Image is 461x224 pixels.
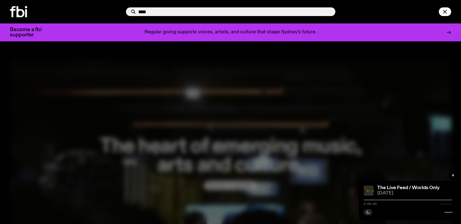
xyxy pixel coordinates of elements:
[327,9,330,14] span: .
[10,27,49,38] h3: Become a fbi supporter
[364,202,377,205] span: 0:00:00
[377,185,439,190] a: The Live Feed / Worlds Only
[330,9,332,14] span: .
[439,202,452,205] span: -:--:--
[325,9,327,14] span: .
[364,186,374,196] img: A grainy film image of shadowy band figures on stage, with red light behind them
[144,30,317,35] p: Regular giving supports voices, artists, and culture that shape Sydney’s future.
[377,191,452,196] span: [DATE]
